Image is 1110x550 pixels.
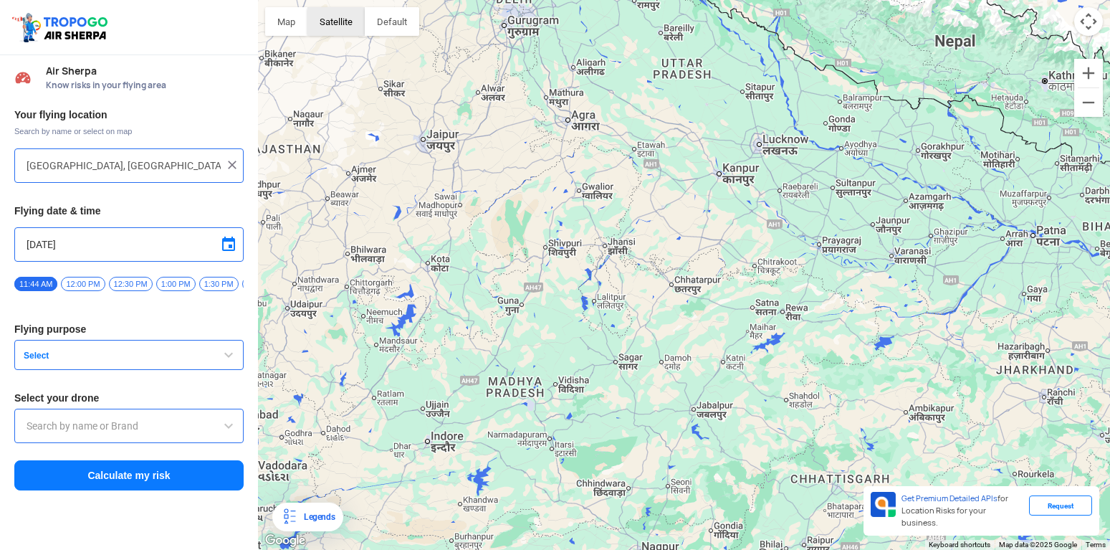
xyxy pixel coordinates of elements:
[225,158,239,172] img: ic_close.png
[871,492,896,517] img: Premium APIs
[27,236,231,253] input: Select Date
[14,324,244,334] h3: Flying purpose
[27,157,221,174] input: Search your flying location
[1074,7,1103,36] button: Map camera controls
[14,460,244,490] button: Calculate my risk
[109,277,153,291] span: 12:30 PM
[27,417,231,435] input: Search by name or Brand
[1074,59,1103,87] button: Zoom in
[61,277,105,291] span: 12:00 PM
[14,340,244,370] button: Select
[929,540,990,550] button: Keyboard shortcuts
[14,125,244,137] span: Search by name or select on map
[298,508,335,526] div: Legends
[1074,88,1103,117] button: Zoom out
[156,277,196,291] span: 1:00 PM
[262,531,309,550] img: Google
[14,393,244,403] h3: Select your drone
[999,541,1077,549] span: Map data ©2025 Google
[242,277,282,291] span: 2:00 PM
[14,110,244,120] h3: Your flying location
[1029,496,1092,516] div: Request
[18,350,197,361] span: Select
[199,277,239,291] span: 1:30 PM
[1086,541,1106,549] a: Terms
[14,69,32,86] img: Risk Scores
[46,65,244,77] span: Air Sherpa
[307,7,365,36] button: Show satellite imagery
[46,80,244,91] span: Know risks in your flying area
[901,493,997,503] span: Get Premium Detailed APIs
[14,277,57,291] span: 11:44 AM
[14,206,244,216] h3: Flying date & time
[11,11,113,44] img: ic_tgdronemaps.svg
[896,492,1029,530] div: for Location Risks for your business.
[262,531,309,550] a: Open this area in Google Maps (opens a new window)
[281,508,298,526] img: Legends
[265,7,307,36] button: Show street map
